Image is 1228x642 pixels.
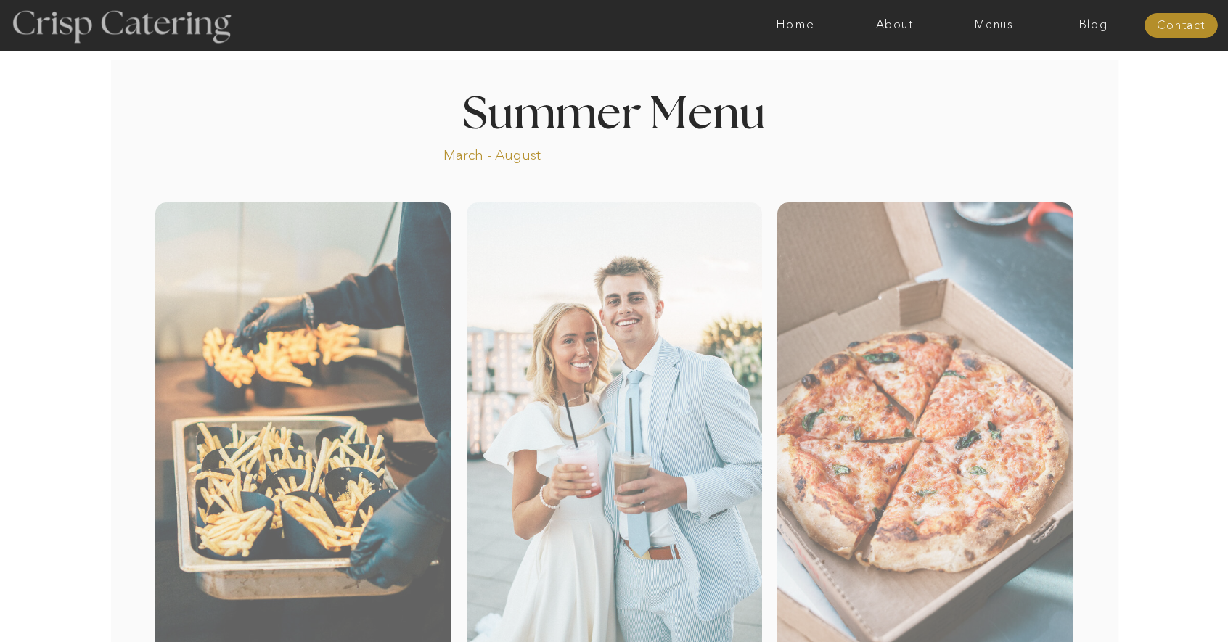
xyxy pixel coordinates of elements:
[1145,19,1218,33] a: Contact
[745,18,845,33] a: Home
[443,145,643,162] p: March - August
[944,18,1044,33] a: Menus
[412,92,816,135] h1: Summer Menu
[845,18,944,33] a: About
[1044,18,1143,33] a: Blog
